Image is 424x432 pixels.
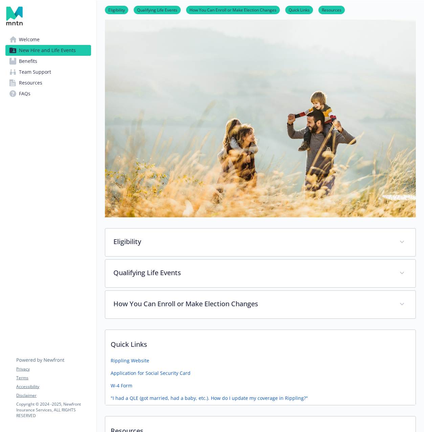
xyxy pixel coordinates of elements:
span: Team Support [19,67,51,77]
p: Copyright © 2024 - 2025 , Newfront Insurance Services, ALL RIGHTS RESERVED [16,401,91,418]
a: Resources [5,77,91,88]
div: Eligibility [105,229,416,256]
img: new hire page banner [105,10,416,217]
a: Application for Social Security Card [111,369,191,377]
span: Benefits [19,56,37,67]
span: Welcome [19,34,40,45]
a: W-4 Form [111,382,132,389]
p: Eligibility [113,237,391,247]
a: Team Support [5,67,91,77]
a: Disclaimer [16,392,91,399]
a: Terms [16,375,91,381]
a: New Hire and Life Events [5,45,91,56]
a: Accessibility [16,384,91,390]
a: How You Can Enroll or Make Election Changes [186,6,280,13]
p: Qualifying Life Events [113,268,391,278]
div: How You Can Enroll or Make Election Changes [105,291,416,318]
p: Quick Links [105,330,416,355]
a: Quick Links [285,6,313,13]
a: Qualifying Life Events [134,6,181,13]
a: Resources [318,6,345,13]
div: Qualifying Life Events [105,260,416,287]
a: "I had a QLE (got married, had a baby, etc.). How do I update my coverage in Rippling?" [111,394,308,402]
a: Rippling Website [111,357,149,364]
a: Eligibility [105,6,128,13]
span: New Hire and Life Events [19,45,76,56]
p: How You Can Enroll or Make Election Changes [113,299,391,309]
a: Benefits [5,56,91,67]
span: Resources [19,77,42,88]
span: FAQs [19,88,30,99]
a: Privacy [16,366,91,372]
a: FAQs [5,88,91,99]
a: Welcome [5,34,91,45]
